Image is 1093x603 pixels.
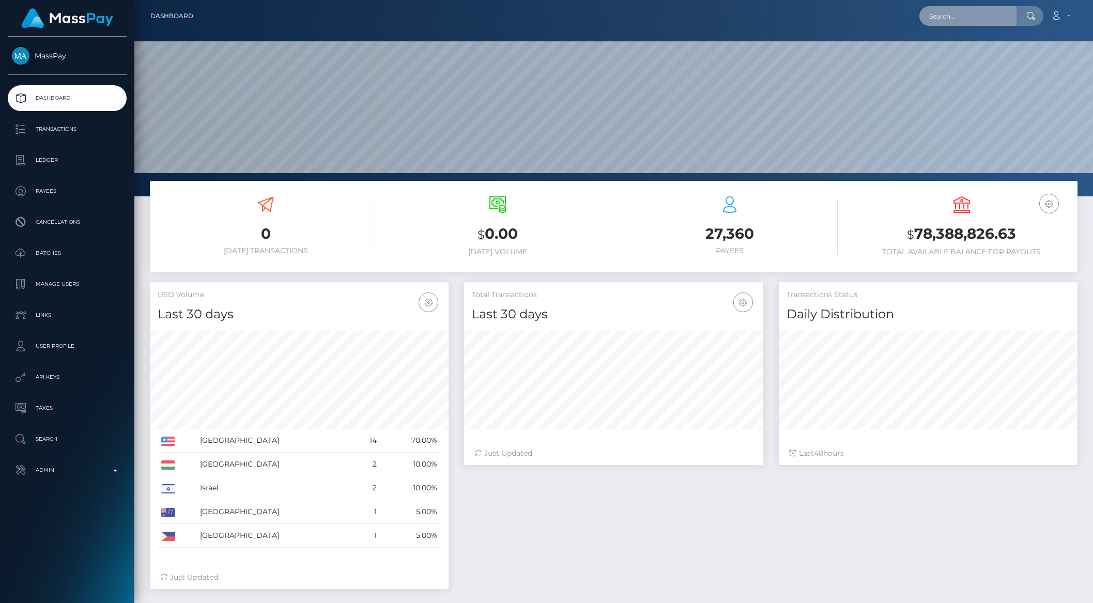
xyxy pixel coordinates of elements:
[380,429,441,453] td: 70.00%
[8,116,127,142] a: Transactions
[12,276,122,292] p: Manage Users
[12,245,122,261] p: Batches
[12,47,29,65] img: MassPay
[8,209,127,235] a: Cancellations
[12,400,122,416] p: Taxes
[853,248,1070,256] h6: Total Available Balance for Payouts
[622,224,838,244] h3: 27,360
[8,457,127,483] a: Admin
[161,437,175,446] img: US.png
[8,333,127,359] a: User Profile
[472,290,755,300] h5: Total Transactions
[354,476,380,500] td: 2
[158,246,374,255] h6: [DATE] Transactions
[150,5,193,27] a: Dashboard
[196,500,354,524] td: [GEOGRAPHIC_DATA]
[12,214,122,230] p: Cancellations
[919,6,1017,26] input: Search...
[12,431,122,447] p: Search
[12,152,122,168] p: Ledger
[622,246,838,255] h6: Payees
[196,429,354,453] td: [GEOGRAPHIC_DATA]
[196,524,354,548] td: [GEOGRAPHIC_DATA]
[8,271,127,297] a: Manage Users
[478,227,485,242] small: $
[158,290,441,300] h5: USD Volume
[789,448,1067,459] div: Last hours
[8,147,127,173] a: Ledger
[354,453,380,476] td: 2
[12,307,122,323] p: Links
[8,178,127,204] a: Payees
[380,500,441,524] td: 5.00%
[158,305,441,323] h4: Last 30 days
[8,240,127,266] a: Batches
[196,476,354,500] td: Israel
[158,224,374,244] h3: 0
[8,426,127,452] a: Search
[787,290,1070,300] h5: Transactions Status
[354,500,380,524] td: 1
[472,305,755,323] h4: Last 30 days
[907,227,914,242] small: $
[8,51,127,60] span: MassPay
[354,429,380,453] td: 14
[8,85,127,111] a: Dashboard
[160,572,438,583] div: Just Updated
[21,8,113,28] img: MassPay Logo
[12,338,122,354] p: User Profile
[354,524,380,548] td: 1
[8,364,127,390] a: API Keys
[12,90,122,106] p: Dashboard
[161,532,175,541] img: PH.png
[12,121,122,137] p: Transactions
[853,224,1070,245] h3: 78,388,826.63
[474,448,752,459] div: Just Updated
[787,305,1070,323] h4: Daily Distribution
[380,524,441,548] td: 5.00%
[390,248,606,256] h6: [DATE] Volume
[161,460,175,470] img: HU.png
[161,484,175,493] img: IL.png
[390,224,606,245] h3: 0.00
[380,453,441,476] td: 10.00%
[8,395,127,421] a: Taxes
[196,453,354,476] td: [GEOGRAPHIC_DATA]
[8,302,127,328] a: Links
[814,449,823,458] span: 48
[12,183,122,199] p: Payees
[380,476,441,500] td: 10.00%
[161,508,175,517] img: AU.png
[12,369,122,385] p: API Keys
[12,462,122,478] p: Admin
